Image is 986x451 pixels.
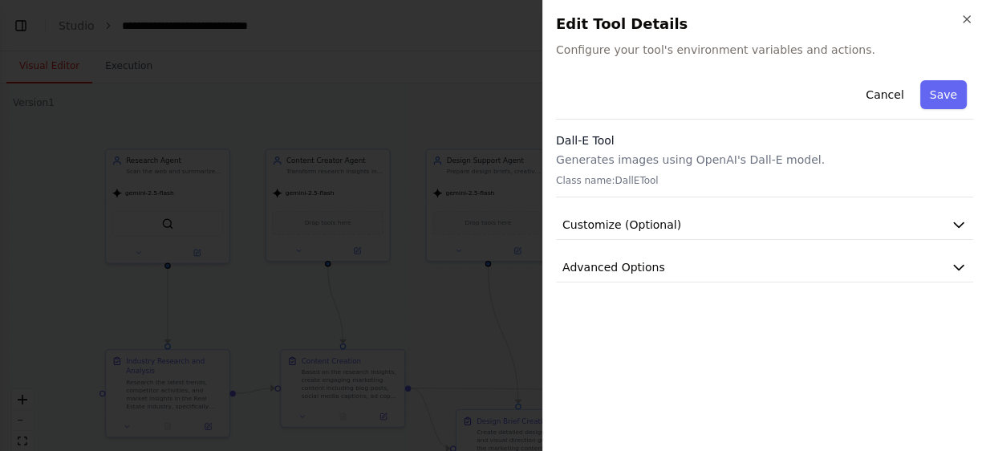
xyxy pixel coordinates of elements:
[856,80,913,109] button: Cancel
[920,80,967,109] button: Save
[556,210,973,240] button: Customize (Optional)
[556,253,973,282] button: Advanced Options
[562,259,665,275] span: Advanced Options
[562,217,681,233] span: Customize (Optional)
[556,152,973,168] p: Generates images using OpenAI's Dall-E model.
[556,174,973,187] p: Class name: DallETool
[556,42,973,58] span: Configure your tool's environment variables and actions.
[556,132,973,148] h3: Dall-E Tool
[556,13,973,35] h2: Edit Tool Details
